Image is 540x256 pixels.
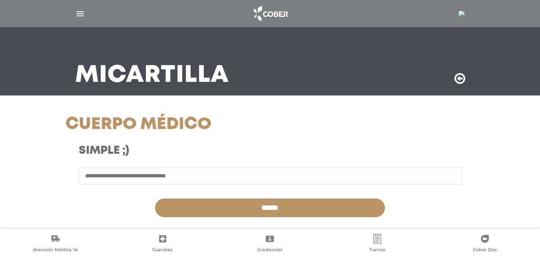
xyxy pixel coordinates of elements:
a: Guardias [109,234,217,254]
span: Credencial [257,247,282,254]
img: logo_cober_home-white.png [249,4,291,23]
a: Atención Médica Ya [2,234,109,254]
h3: Mi Cartilla [75,65,229,86]
span: Cober Doc [473,247,497,254]
a: Turnos [324,234,431,254]
img: 24613 [458,11,465,17]
span: Atención Médica Ya [33,247,78,254]
img: Cober_menu-lines-white.svg [75,9,85,19]
h1: Cuerpo Médico [66,115,335,135]
h3: Simple ;) [79,144,321,158]
a: Cober Doc [431,234,538,254]
a: Credencial [216,234,324,254]
span: Turnos [369,247,385,254]
span: Guardias [152,247,173,254]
